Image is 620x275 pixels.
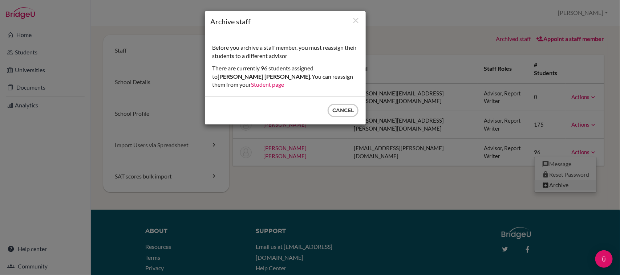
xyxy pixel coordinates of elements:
div: Open Intercom Messenger [595,250,613,268]
h1: Archive staff [210,17,360,26]
button: Cancel [328,104,358,117]
div: Before you archive a staff member, you must reassign their students to a different advisor There ... [205,32,366,96]
strong: [PERSON_NAME] [PERSON_NAME]. [218,73,312,80]
a: Student page [251,81,284,88]
button: Close [351,16,360,26]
